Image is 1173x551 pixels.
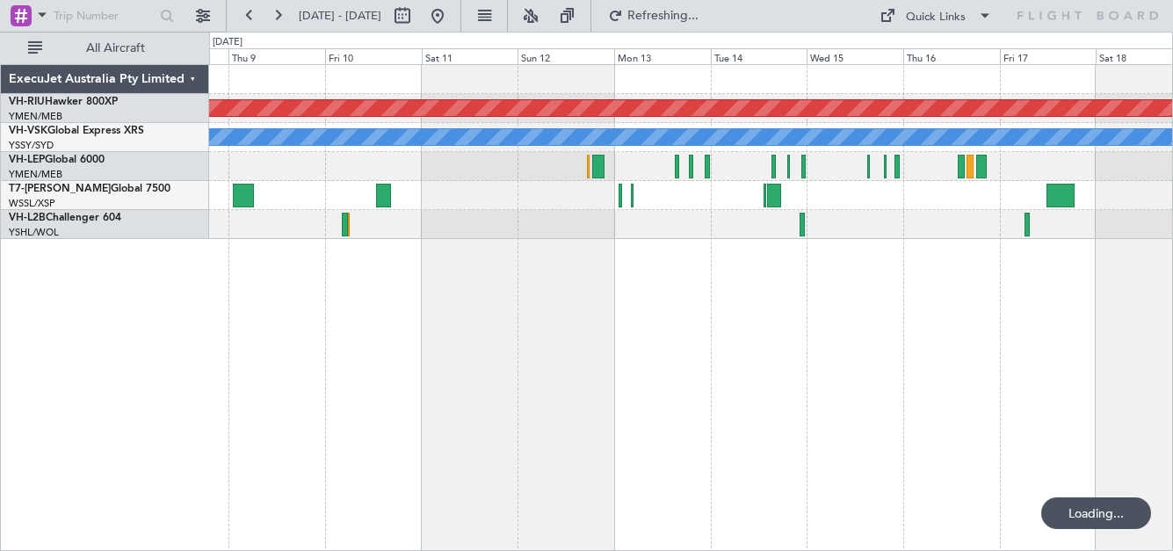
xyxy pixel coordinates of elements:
[213,35,243,50] div: [DATE]
[614,48,711,64] div: Mon 13
[906,9,966,26] div: Quick Links
[9,184,111,194] span: T7-[PERSON_NAME]
[9,184,170,194] a: T7-[PERSON_NAME]Global 7500
[46,42,185,54] span: All Aircraft
[228,48,325,64] div: Thu 9
[9,155,45,165] span: VH-LEP
[711,48,807,64] div: Tue 14
[626,10,700,22] span: Refreshing...
[903,48,1000,64] div: Thu 16
[871,2,1001,30] button: Quick Links
[9,197,55,210] a: WSSL/XSP
[9,126,47,136] span: VH-VSK
[9,226,59,239] a: YSHL/WOL
[299,8,381,24] span: [DATE] - [DATE]
[19,34,191,62] button: All Aircraft
[1041,497,1151,529] div: Loading...
[9,213,121,223] a: VH-L2BChallenger 604
[9,97,45,107] span: VH-RIU
[9,213,46,223] span: VH-L2B
[9,97,118,107] a: VH-RIUHawker 800XP
[9,155,105,165] a: VH-LEPGlobal 6000
[422,48,518,64] div: Sat 11
[9,139,54,152] a: YSSY/SYD
[518,48,614,64] div: Sun 12
[54,3,155,29] input: Trip Number
[9,126,144,136] a: VH-VSKGlobal Express XRS
[1000,48,1097,64] div: Fri 17
[600,2,706,30] button: Refreshing...
[9,110,62,123] a: YMEN/MEB
[9,168,62,181] a: YMEN/MEB
[325,48,422,64] div: Fri 10
[807,48,903,64] div: Wed 15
